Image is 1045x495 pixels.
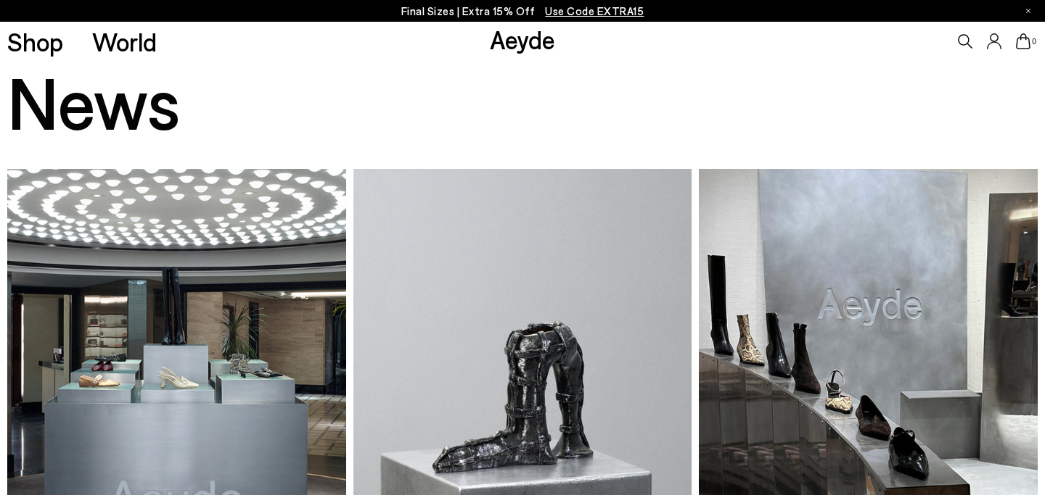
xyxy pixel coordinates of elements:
[92,29,157,54] a: World
[490,24,555,54] a: Aeyde
[401,2,644,20] p: Final Sizes | Extra 15% Off
[545,4,644,17] span: Navigate to /collections/ss25-final-sizes
[1016,33,1030,49] a: 0
[7,61,351,141] div: News
[7,29,63,54] a: Shop
[1030,38,1038,46] span: 0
